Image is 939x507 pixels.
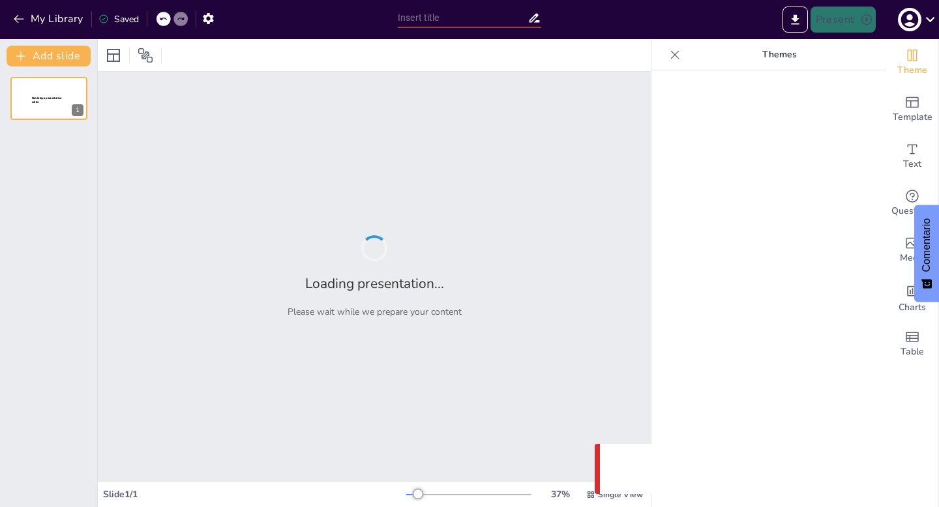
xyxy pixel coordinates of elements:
p: Please wait while we prepare your content [288,306,462,318]
button: My Library [10,8,89,29]
span: Sendsteps presentation editor [32,96,62,104]
div: Add a table [886,321,938,368]
div: Change the overall theme [886,39,938,86]
button: Export to PowerPoint [782,7,808,33]
div: Add charts and graphs [886,274,938,321]
div: Add images, graphics, shapes or video [886,227,938,274]
p: Themes [685,39,873,70]
span: Questions [891,204,934,218]
span: Template [893,110,932,124]
div: Add ready made slides [886,86,938,133]
span: Media [900,251,925,265]
span: Table [901,345,924,359]
p: Something went wrong with the request. (CORS) [636,461,887,477]
div: 1 [72,104,83,116]
div: Add text boxes [886,133,938,180]
h2: Loading presentation... [305,274,444,293]
input: Insert title [398,8,528,27]
span: Position [138,48,153,63]
font: Comentario [921,218,932,272]
span: Charts [899,300,926,315]
button: Add slide [7,46,91,66]
div: Layout [103,45,124,66]
div: 37 % [544,488,576,500]
div: Get real-time input from your audience [886,180,938,227]
div: Slide 1 / 1 [103,488,406,500]
div: Saved [98,13,139,25]
span: Text [903,157,921,171]
div: 1 [10,77,87,120]
span: Theme [897,63,927,78]
button: Present [811,7,876,33]
button: Comentarios - Mostrar encuesta [914,205,939,302]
